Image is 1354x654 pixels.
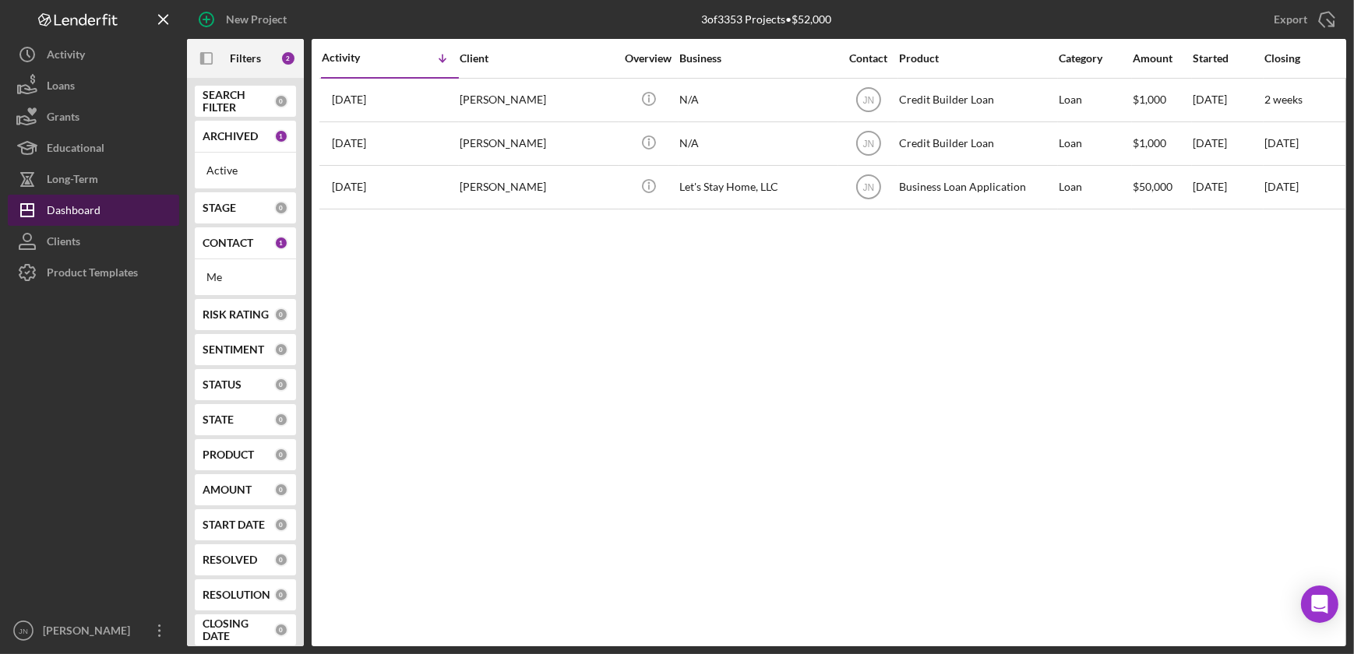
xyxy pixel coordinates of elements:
time: 2 weeks [1264,93,1303,106]
time: 2025-06-18 20:03 [332,181,366,193]
div: 0 [274,343,288,357]
button: Dashboard [8,195,179,226]
div: Dashboard [47,195,100,230]
div: 1 [274,236,288,250]
div: Client [460,52,615,65]
time: [DATE] [1264,136,1299,149]
div: $50,000 [1133,167,1191,208]
div: Amount [1133,52,1191,65]
time: 2025-08-11 18:59 [332,93,366,106]
div: Contact [839,52,897,65]
div: Open Intercom Messenger [1301,585,1338,623]
div: Activity [322,51,390,64]
div: 0 [274,518,288,532]
div: 0 [274,94,288,108]
button: New Project [187,4,302,35]
b: RISK RATING [203,308,269,321]
div: Business Loan Application [899,167,1055,208]
div: [DATE] [1193,123,1263,164]
time: [DATE] [1264,180,1299,193]
div: Category [1059,52,1131,65]
b: CLOSING DATE [203,617,274,642]
div: Business [679,52,835,65]
text: JN [19,627,28,635]
button: Product Templates [8,257,179,288]
div: Clients [47,226,80,261]
b: STAGE [203,202,236,214]
div: 1 [274,129,288,143]
b: ARCHIVED [203,130,258,142]
div: Educational [47,132,104,167]
b: STATE [203,413,234,426]
b: SENTIMENT [203,343,264,356]
b: PRODUCT [203,448,254,461]
div: 0 [274,448,288,462]
b: START DATE [203,519,265,531]
div: N/A [679,123,835,164]
time: 2025-07-23 15:12 [332,137,366,149]
div: 0 [274,378,288,392]
button: Educational [8,132,179,163]
text: JN [862,139,874,149]
div: Loan [1059,79,1131,121]
text: JN [862,95,874,106]
div: $1,000 [1133,123,1191,164]
div: [DATE] [1193,167,1263,208]
div: Long-Term [47,163,98,199]
b: STATUS [203,378,242,391]
button: Clients [8,226,179,257]
div: $1,000 [1133,79,1191,121]
div: N/A [679,79,835,121]
div: 0 [274,483,288,497]
div: 0 [274,553,288,567]
div: Activity [47,39,85,74]
div: Loans [47,70,75,105]
div: 0 [274,623,288,637]
div: 0 [274,413,288,427]
button: JN[PERSON_NAME] [8,615,179,646]
div: [PERSON_NAME] [39,615,140,650]
div: Me [206,271,284,283]
b: AMOUNT [203,483,252,496]
div: Product Templates [47,257,138,292]
b: RESOLUTION [203,589,270,601]
div: Product [899,52,1055,65]
div: Credit Builder Loan [899,79,1055,121]
b: SEARCH FILTER [203,89,274,114]
b: CONTACT [203,237,253,249]
b: Filters [230,52,261,65]
div: Loan [1059,123,1131,164]
div: Overview [619,52,678,65]
button: Long-Term [8,163,179,195]
div: 0 [274,588,288,602]
button: Grants [8,101,179,132]
div: [PERSON_NAME] [460,79,615,121]
div: Grants [47,101,79,136]
div: 0 [274,201,288,215]
div: Active [206,164,284,177]
div: New Project [226,4,287,35]
button: Export [1258,4,1346,35]
div: Export [1274,4,1307,35]
div: Credit Builder Loan [899,123,1055,164]
div: Let's Stay Home, LLC [679,167,835,208]
div: Started [1193,52,1263,65]
div: [PERSON_NAME] [460,123,615,164]
button: Activity [8,39,179,70]
button: Loans [8,70,179,101]
text: JN [862,182,874,193]
div: 3 of 3353 Projects • $52,000 [702,13,832,26]
div: [DATE] [1193,79,1263,121]
div: 2 [280,51,296,66]
b: RESOLVED [203,554,257,566]
div: Loan [1059,167,1131,208]
div: [PERSON_NAME] [460,167,615,208]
